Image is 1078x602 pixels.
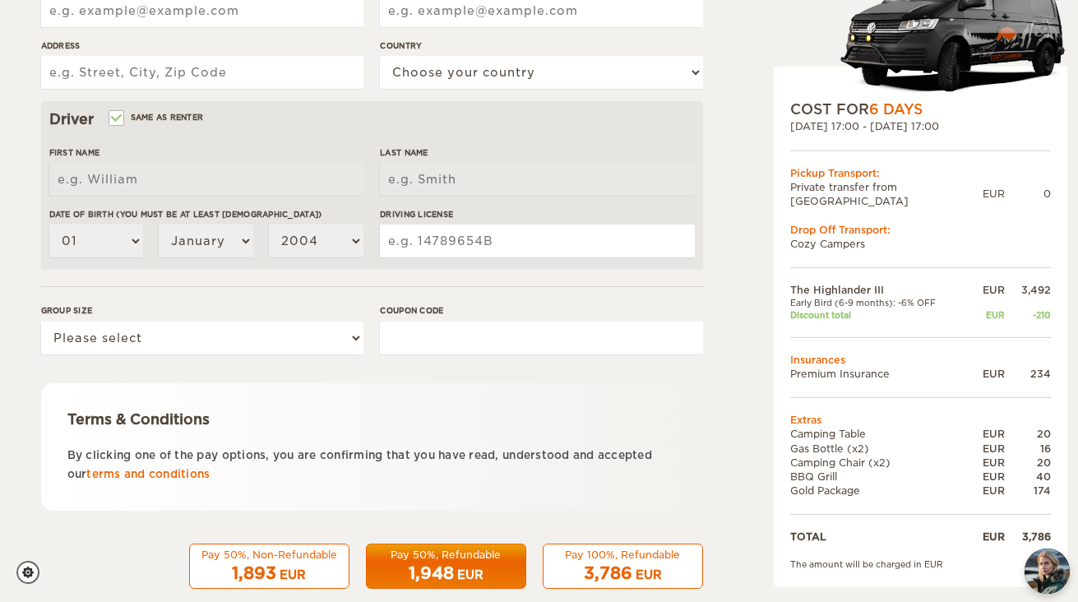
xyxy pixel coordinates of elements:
input: Same as renter [110,114,121,125]
div: EUR [280,567,306,583]
div: 0 [1005,187,1051,201]
div: 234 [1005,367,1051,381]
div: The amount will be charged in EUR [790,558,1051,570]
td: The Highlander III [790,283,968,297]
div: EUR [967,367,1004,381]
div: 3,786 [1005,530,1051,544]
div: Drop Off Transport: [790,223,1051,237]
td: Discount total [790,309,968,321]
td: BBQ Grill [790,470,968,484]
div: EUR [967,456,1004,470]
div: Terms & Conditions [67,410,677,429]
div: EUR [457,567,483,583]
div: 3,492 [1005,283,1051,297]
div: 16 [1005,441,1051,455]
label: First Name [49,146,363,159]
input: e.g. 14789654B [380,225,694,257]
div: EUR [967,283,1004,297]
td: Early Bird (6-9 months): -6% OFF [790,297,968,308]
div: EUR [967,530,1004,544]
div: 174 [1005,484,1051,498]
button: Pay 100%, Refundable 3,786 EUR [543,544,703,590]
button: chat-button [1025,549,1070,594]
td: Cozy Campers [790,237,1051,251]
td: Premium Insurance [790,367,968,381]
td: Camping Table [790,427,968,441]
span: 3,786 [584,563,632,583]
td: Private transfer from [GEOGRAPHIC_DATA] [790,180,983,208]
button: Pay 50%, Non-Refundable 1,893 EUR [189,544,349,590]
label: Group size [41,304,363,317]
a: terms and conditions [86,468,210,480]
td: Camping Chair (x2) [790,456,968,470]
div: EUR [967,309,1004,321]
div: Pay 100%, Refundable [553,548,692,562]
input: e.g. Smith [380,163,694,196]
div: [DATE] 17:00 - [DATE] 17:00 [790,119,1051,133]
td: TOTAL [790,530,968,544]
p: By clicking one of the pay options, you are confirming that you have read, understood and accepte... [67,446,677,484]
div: EUR [967,427,1004,441]
div: Pay 50%, Refundable [377,548,516,562]
span: 1,948 [409,563,454,583]
td: Insurances [790,353,1051,367]
div: 40 [1005,470,1051,484]
label: Same as renter [110,109,204,125]
div: EUR [967,484,1004,498]
label: Address [41,39,363,52]
td: Extras [790,413,1051,427]
label: Last Name [380,146,694,159]
span: 1,893 [232,563,276,583]
span: 6 Days [869,101,923,118]
td: Gold Package [790,484,968,498]
div: -210 [1005,309,1051,321]
label: Country [380,39,702,52]
input: e.g. William [49,163,363,196]
label: Driving License [380,208,694,220]
a: Cookie settings [16,561,50,584]
div: Driver [49,109,695,129]
div: Pickup Transport: [790,165,1051,179]
img: Freyja at Cozy Campers [1025,549,1070,594]
div: EUR [636,567,662,583]
div: EUR [967,441,1004,455]
div: COST FOR [790,100,1051,119]
div: EUR [967,470,1004,484]
div: 20 [1005,427,1051,441]
button: Pay 50%, Refundable 1,948 EUR [366,544,526,590]
div: Pay 50%, Non-Refundable [200,548,339,562]
label: Coupon code [380,304,702,317]
div: EUR [983,187,1005,201]
label: Date of birth (You must be at least [DEMOGRAPHIC_DATA]) [49,208,363,220]
td: Gas Bottle (x2) [790,441,968,455]
div: 20 [1005,456,1051,470]
input: e.g. Street, City, Zip Code [41,56,363,89]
